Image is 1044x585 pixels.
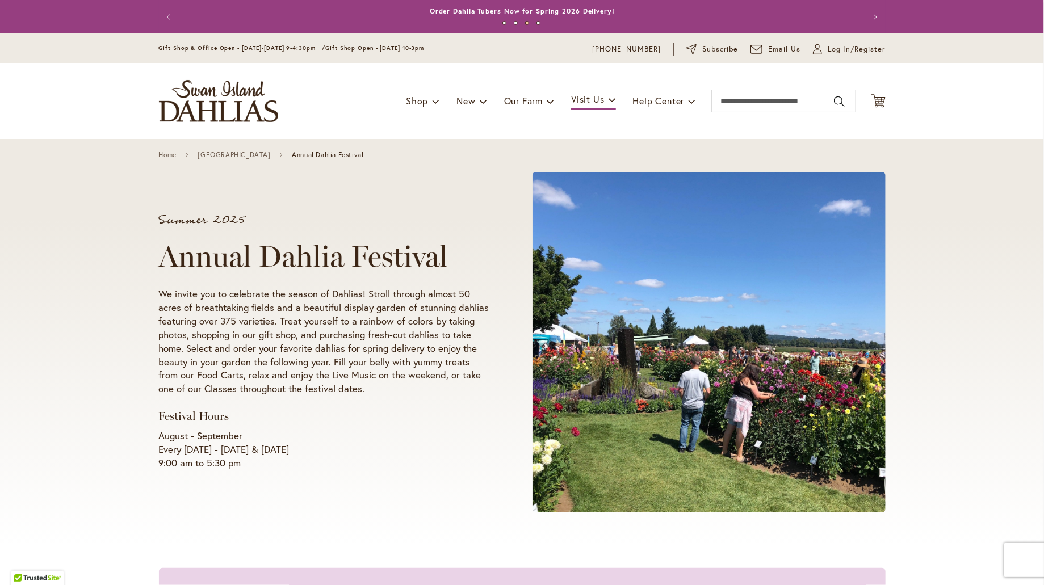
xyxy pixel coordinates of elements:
[750,44,800,55] a: Email Us
[198,151,271,159] a: [GEOGRAPHIC_DATA]
[292,151,363,159] span: Annual Dahlia Festival
[593,44,661,55] a: [PHONE_NUMBER]
[159,151,177,159] a: Home
[571,93,604,105] span: Visit Us
[159,80,278,122] a: store logo
[525,21,529,25] button: 3 of 4
[504,95,543,107] span: Our Farm
[813,44,886,55] a: Log In/Register
[159,429,489,470] p: August - September Every [DATE] - [DATE] & [DATE] 9:00 am to 5:30 pm
[159,287,489,396] p: We invite you to celebrate the season of Dahlias! Stroll through almost 50 acres of breathtaking ...
[159,44,326,52] span: Gift Shop & Office Open - [DATE]-[DATE] 9-4:30pm /
[406,95,428,107] span: Shop
[863,6,886,28] button: Next
[159,214,489,226] p: Summer 2025
[686,44,738,55] a: Subscribe
[828,44,886,55] span: Log In/Register
[456,95,475,107] span: New
[325,44,424,52] span: Gift Shop Open - [DATE] 10-3pm
[159,409,489,423] h3: Festival Hours
[159,239,489,273] h1: Annual Dahlia Festival
[703,44,739,55] span: Subscribe
[633,95,685,107] span: Help Center
[430,7,615,15] a: Order Dahlia Tubers Now for Spring 2026 Delivery!
[514,21,518,25] button: 2 of 4
[159,6,182,28] button: Previous
[536,21,540,25] button: 4 of 4
[768,44,800,55] span: Email Us
[502,21,506,25] button: 1 of 4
